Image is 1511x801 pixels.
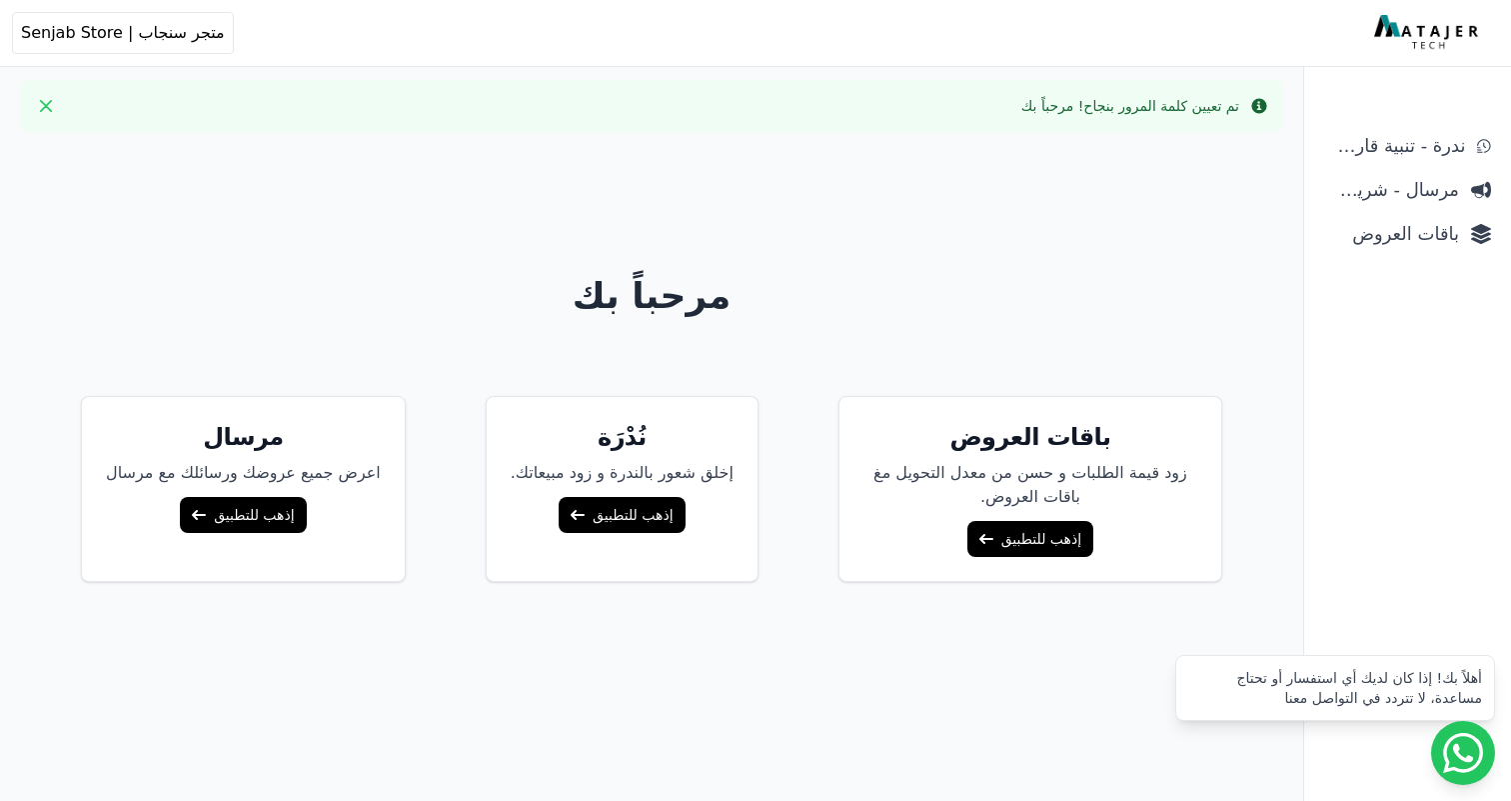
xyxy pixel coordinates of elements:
[1188,668,1482,708] div: أهلاً بك! إذا كان لديك أي استفسار أو تحتاج مساعدة، لا تتردد في التواصل معنا
[1324,176,1459,204] span: مرسال - شريط دعاية
[559,497,685,533] a: إذهب للتطبيق
[21,21,225,45] span: متجر سنجاب | Senjab Store
[1374,15,1483,51] img: MatajerTech Logo
[511,421,734,453] h5: نُدْرَة
[106,461,381,485] p: اعرض جميع عروضك ورسائلك مع مرسال
[106,421,381,453] h5: مرسال
[863,461,1197,509] p: زود قيمة الطلبات و حسن من معدل التحويل مغ باقات العروض.
[1021,96,1239,116] div: تم تعيين كلمة المرور بنجاح! مرحباً بك
[967,521,1093,557] a: إذهب للتطبيق
[180,497,306,533] a: إذهب للتطبيق
[1324,132,1465,160] span: ندرة - تنبية قارب علي النفاذ
[30,90,62,122] button: Close
[863,421,1197,453] h5: باقات العروض
[12,12,234,54] button: متجر سنجاب | Senjab Store
[1324,220,1459,248] span: باقات العروض
[12,276,1291,316] h1: مرحباً بك
[511,461,734,485] p: إخلق شعور بالندرة و زود مبيعاتك.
